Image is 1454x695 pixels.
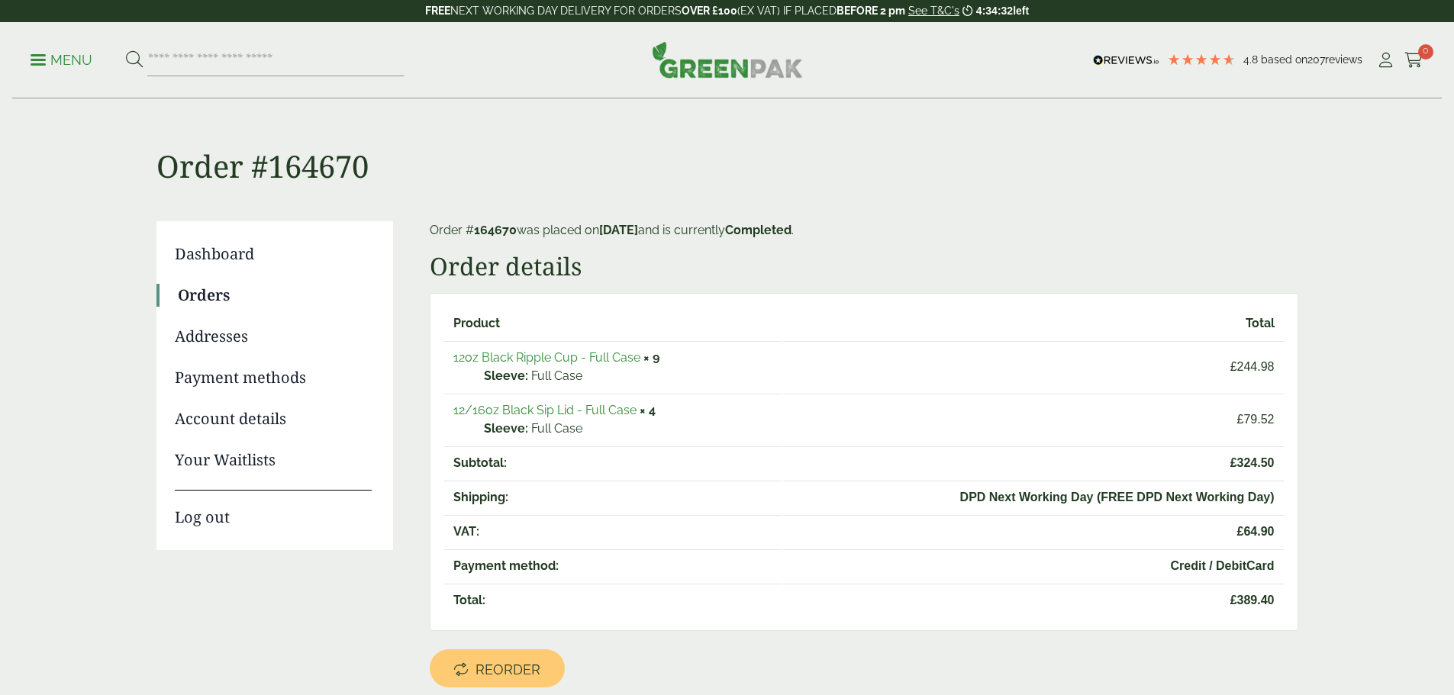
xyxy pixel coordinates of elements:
[1376,53,1395,68] i: My Account
[783,549,1284,582] td: Credit / DebitCard
[652,41,803,78] img: GreenPak Supplies
[640,403,656,417] strong: × 4
[430,649,565,687] a: Reorder
[175,490,372,529] a: Log out
[484,367,528,385] strong: Sleeve:
[156,99,1298,185] h1: Order #164670
[1167,53,1236,66] div: 4.79 Stars
[1230,594,1237,607] span: £
[1307,53,1325,66] span: 207
[643,350,659,365] strong: × 9
[783,307,1284,339] th: Total
[792,454,1275,472] span: 324.50
[484,367,772,385] p: Full Case
[175,243,372,265] a: Dashboard
[976,5,1013,17] span: 4:34:32
[792,591,1275,610] span: 389.40
[1230,456,1237,469] span: £
[792,523,1275,541] span: 64.90
[430,252,1298,281] h2: Order details
[682,5,737,17] strong: OVER £100
[31,51,92,69] p: Menu
[175,325,372,348] a: Addresses
[1418,44,1433,60] span: 0
[1404,49,1423,72] a: 0
[725,223,791,237] mark: Completed
[444,515,782,548] th: VAT:
[444,549,782,582] th: Payment method:
[484,420,772,438] p: Full Case
[31,51,92,66] a: Menu
[1237,413,1244,426] span: £
[430,221,1298,240] p: Order # was placed on and is currently .
[425,5,450,17] strong: FREE
[1325,53,1362,66] span: reviews
[175,366,372,389] a: Payment methods
[837,5,905,17] strong: BEFORE 2 pm
[1230,360,1275,373] bdi: 244.98
[783,481,1284,513] td: DPD Next Working Day (FREE DPD Next Working Day)
[1237,525,1244,538] span: £
[476,661,540,678] span: Reorder
[178,284,372,307] a: Orders
[444,446,782,479] th: Subtotal:
[484,420,528,438] strong: Sleeve:
[1404,53,1423,68] i: Cart
[453,350,640,365] a: 12oz Black Ripple Cup - Full Case
[908,5,959,17] a: See T&C's
[444,307,782,339] th: Product
[444,584,782,616] th: Total:
[1237,413,1275,426] bdi: 79.52
[175,449,372,471] a: Your Waitlists
[1013,5,1029,17] span: left
[474,223,517,237] mark: 164670
[1261,53,1307,66] span: Based on
[444,481,782,513] th: Shipping:
[599,223,638,237] mark: [DATE]
[1243,53,1261,66] span: 4.8
[1230,360,1237,373] span: £
[453,403,637,417] a: 12/16oz Black Sip Lid - Full Case
[1093,55,1159,66] img: REVIEWS.io
[175,407,372,430] a: Account details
